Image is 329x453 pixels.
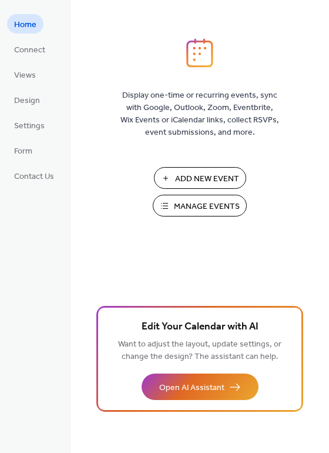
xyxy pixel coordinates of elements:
[154,167,246,189] button: Add New Event
[7,166,61,185] a: Contact Us
[7,141,39,160] a: Form
[14,145,32,158] span: Form
[186,38,213,68] img: logo_icon.svg
[14,44,45,56] span: Connect
[7,115,52,135] a: Settings
[7,90,47,109] a: Design
[7,65,43,84] a: Views
[175,173,239,185] span: Add New Event
[142,319,258,335] span: Edit Your Calendar with AI
[120,89,279,139] span: Display one-time or recurring events, sync with Google, Outlook, Zoom, Eventbrite, Wix Events or ...
[14,120,45,132] span: Settings
[14,95,40,107] span: Design
[159,382,224,394] span: Open AI Assistant
[14,19,36,31] span: Home
[118,337,281,365] span: Want to adjust the layout, update settings, or change the design? The assistant can help.
[14,69,36,82] span: Views
[153,195,247,216] button: Manage Events
[7,39,52,59] a: Connect
[142,374,258,400] button: Open AI Assistant
[14,171,54,183] span: Contact Us
[7,14,43,34] a: Home
[174,201,240,213] span: Manage Events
